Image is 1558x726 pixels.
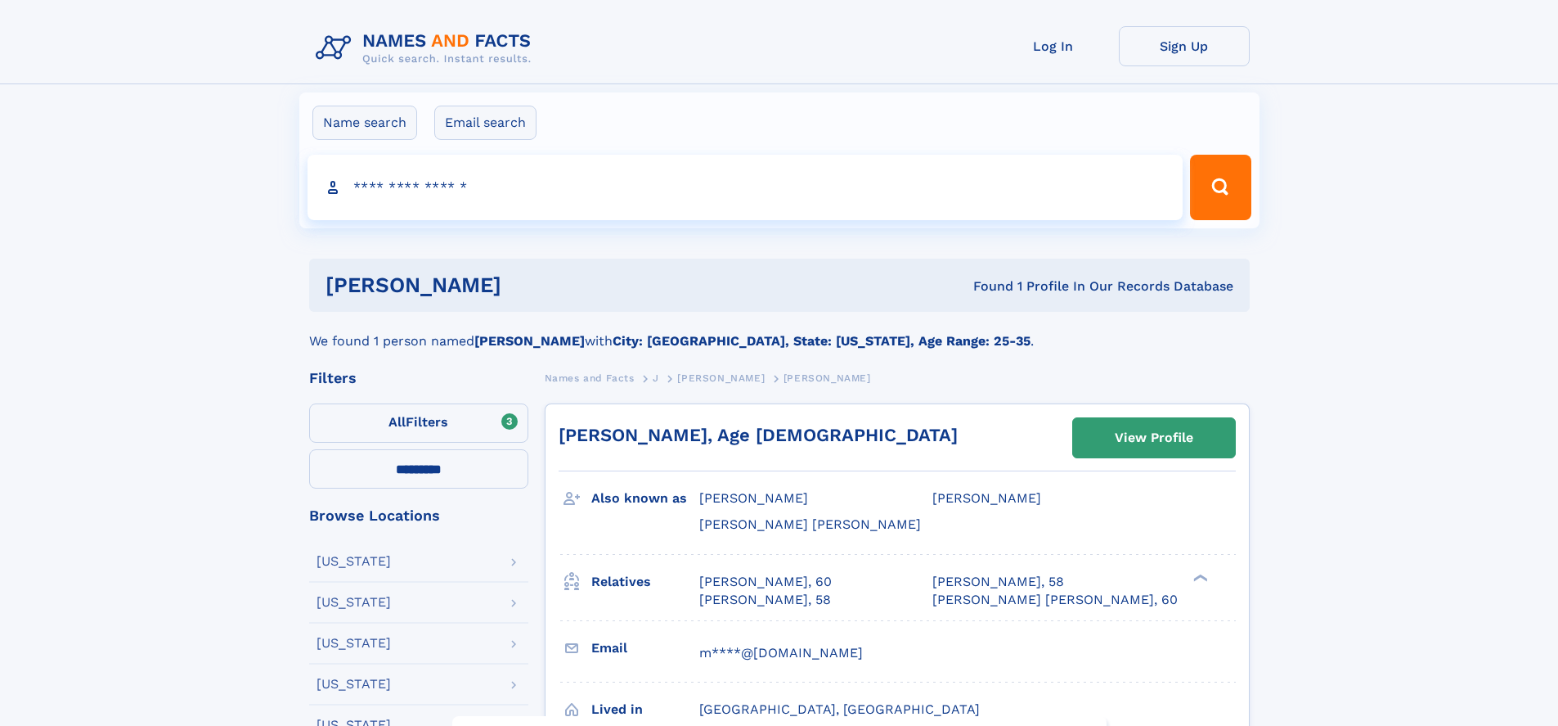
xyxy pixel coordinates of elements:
[699,573,832,591] a: [PERSON_NAME], 60
[317,596,391,609] div: [US_STATE]
[699,516,921,532] span: [PERSON_NAME] [PERSON_NAME]
[677,372,765,384] span: [PERSON_NAME]
[308,155,1183,220] input: search input
[1190,155,1250,220] button: Search Button
[317,555,391,568] div: [US_STATE]
[317,637,391,650] div: [US_STATE]
[699,591,831,609] a: [PERSON_NAME], 58
[591,568,699,596] h3: Relatives
[932,490,1041,506] span: [PERSON_NAME]
[653,372,659,384] span: J
[783,372,871,384] span: [PERSON_NAME]
[653,368,659,388] a: J
[591,634,699,662] h3: Email
[932,573,1064,591] a: [PERSON_NAME], 58
[312,106,417,140] label: Name search
[326,275,738,295] h1: [PERSON_NAME]
[559,425,958,445] a: [PERSON_NAME], Age [DEMOGRAPHIC_DATA]
[309,26,545,70] img: Logo Names and Facts
[1073,418,1235,458] a: View Profile
[737,277,1233,295] div: Found 1 Profile In Our Records Database
[434,106,537,140] label: Email search
[677,368,765,388] a: [PERSON_NAME]
[1115,419,1193,457] div: View Profile
[388,414,406,430] span: All
[1189,572,1209,583] div: ❯
[309,312,1250,351] div: We found 1 person named with .
[317,678,391,691] div: [US_STATE]
[309,371,528,386] div: Filters
[591,696,699,724] h3: Lived in
[699,701,980,717] span: [GEOGRAPHIC_DATA], [GEOGRAPHIC_DATA]
[1119,26,1250,66] a: Sign Up
[474,333,585,349] b: [PERSON_NAME]
[613,333,1030,349] b: City: [GEOGRAPHIC_DATA], State: [US_STATE], Age Range: 25-35
[591,485,699,512] h3: Also known as
[988,26,1119,66] a: Log In
[699,490,808,506] span: [PERSON_NAME]
[309,508,528,523] div: Browse Locations
[545,368,635,388] a: Names and Facts
[309,404,528,443] label: Filters
[932,591,1178,609] a: [PERSON_NAME] [PERSON_NAME], 60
